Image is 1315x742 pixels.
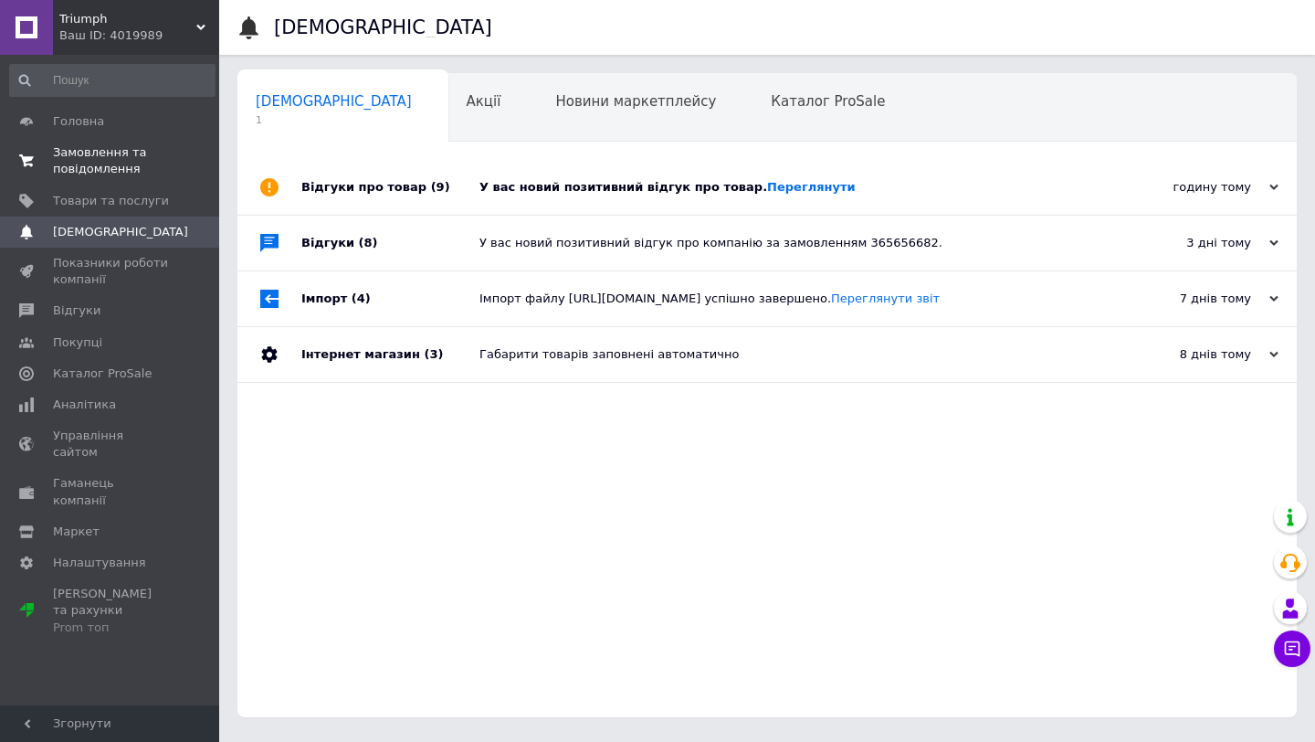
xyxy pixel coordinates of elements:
span: (9) [431,180,450,194]
h1: [DEMOGRAPHIC_DATA] [274,16,492,38]
div: У вас новий позитивний відгук про компанію за замовленням 365656682. [479,235,1096,251]
div: Імпорт [301,271,479,326]
div: Відгуки про товар [301,160,479,215]
a: Переглянути звіт [831,291,940,305]
span: 1 [256,113,412,127]
span: Управління сайтом [53,428,169,461]
div: Габарити товарів заповнені автоматично [479,346,1096,363]
span: Аналітика [53,397,116,413]
div: Імпорт файлу [URL][DOMAIN_NAME] успішно завершено. [479,291,1096,307]
span: Замовлення та повідомлення [53,144,169,177]
span: Акції [467,93,501,110]
span: (8) [359,236,378,249]
div: Інтернет магазин [301,327,479,382]
span: Покупці [53,334,102,351]
span: [PERSON_NAME] та рахунки [53,586,169,636]
span: Новини маркетплейсу [555,93,716,110]
span: Головна [53,113,104,130]
div: Ваш ID: 4019989 [59,27,219,44]
span: [DEMOGRAPHIC_DATA] [256,93,412,110]
div: 7 днів тому [1096,291,1278,307]
span: (3) [424,347,443,361]
span: Відгуки [53,302,100,319]
span: Товари та послуги [53,193,169,209]
button: Чат з покупцем [1274,631,1310,667]
div: годину тому [1096,179,1278,196]
span: (4) [352,291,371,305]
span: Маркет [53,524,100,540]
div: Prom топ [53,620,169,636]
span: Показники роботи компанії [53,255,169,288]
span: [DEMOGRAPHIC_DATA] [53,224,188,240]
a: Переглянути [767,180,856,194]
span: Налаштування [53,555,146,571]
div: У вас новий позитивний відгук про товар. [479,179,1096,196]
div: 3 дні тому [1096,235,1278,251]
div: Відгуки [301,216,479,270]
input: Пошук [9,64,216,97]
span: Каталог ProSale [53,366,152,382]
span: Triumph [59,11,196,27]
span: Гаманець компанії [53,475,169,508]
span: Каталог ProSale [771,93,885,110]
div: 8 днів тому [1096,346,1278,363]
